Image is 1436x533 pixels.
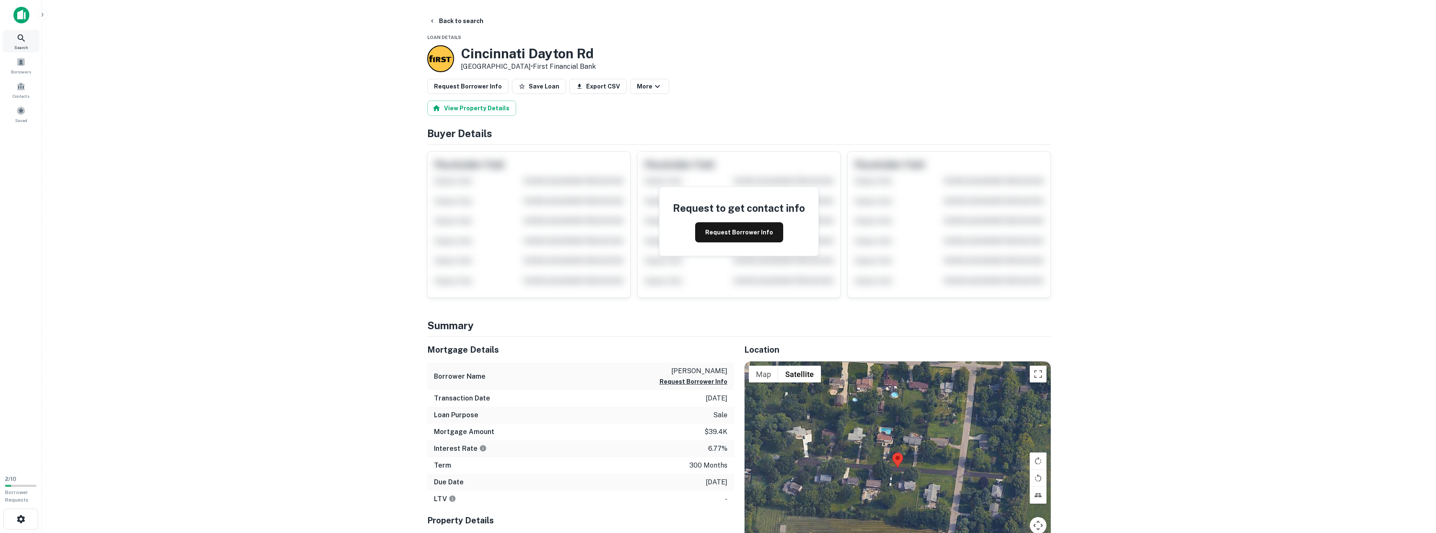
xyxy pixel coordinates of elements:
p: [DATE] [706,477,727,487]
h6: Borrower Name [434,372,486,382]
a: First Financial Bank [533,62,596,70]
button: Request Borrower Info [427,79,509,94]
h6: Mortgage Amount [434,427,494,437]
h6: Due Date [434,477,464,487]
button: Rotate map clockwise [1030,452,1046,469]
h4: Buyer Details [427,126,1051,141]
span: 2 / 10 [5,476,16,482]
button: Save Loan [512,79,566,94]
img: capitalize-icon.png [13,7,29,23]
button: Rotate map counterclockwise [1030,470,1046,486]
a: Contacts [3,78,39,101]
svg: The interest rates displayed on the website are for informational purposes only and may be report... [479,445,487,452]
h4: Summary [427,318,1051,333]
h6: Loan Purpose [434,410,478,420]
button: Export CSV [569,79,627,94]
button: Show satellite imagery [778,366,821,382]
p: [PERSON_NAME] [660,366,727,376]
span: Loan Details [427,35,461,40]
h6: Interest Rate [434,444,487,454]
span: Saved [15,117,27,124]
span: Contacts [13,93,29,99]
button: More [630,79,669,94]
h5: Property Details [427,514,734,527]
a: Borrowers [3,54,39,77]
h6: Transaction Date [434,393,490,403]
h5: Location [744,343,1051,356]
button: View Property Details [427,101,516,116]
button: Back to search [426,13,487,29]
p: 6.77% [708,444,727,454]
button: Request Borrower Info [660,377,727,387]
h5: Mortgage Details [427,343,734,356]
a: Search [3,30,39,52]
svg: LTVs displayed on the website are for informational purposes only and may be reported incorrectly... [449,495,456,502]
h3: Cincinnati Dayton Rd [461,46,596,62]
button: Tilt map [1030,487,1046,504]
iframe: Chat Widget [1394,466,1436,506]
p: [GEOGRAPHIC_DATA] • [461,62,596,72]
p: $39.4k [704,427,727,437]
button: Toggle fullscreen view [1030,366,1046,382]
p: 300 months [689,460,727,471]
span: Borrower Requests [5,489,29,503]
span: Borrowers [11,68,31,75]
span: Search [14,44,28,51]
button: Request Borrower Info [695,222,783,242]
a: Saved [3,103,39,125]
h6: Term [434,460,451,471]
p: sale [713,410,727,420]
h4: Request to get contact info [673,200,805,216]
button: Show street map [749,366,778,382]
h6: LTV [434,494,456,504]
p: - [725,494,727,504]
p: [DATE] [706,393,727,403]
